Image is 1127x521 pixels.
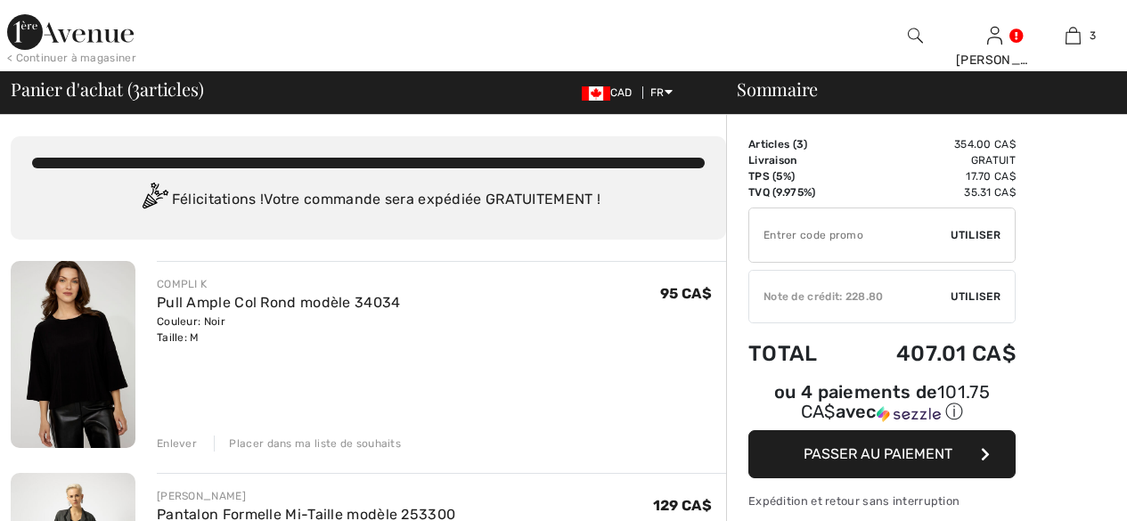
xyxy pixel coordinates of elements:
img: Mon panier [1066,25,1081,46]
a: Se connecter [987,27,1002,44]
td: Gratuit [846,152,1016,168]
img: recherche [908,25,923,46]
img: Mes infos [987,25,1002,46]
input: Code promo [749,208,951,262]
td: TVQ (9.975%) [748,184,846,200]
div: [PERSON_NAME] [157,488,455,504]
div: ou 4 paiements de avec [748,384,1016,424]
span: FR [650,86,673,99]
span: 3 [796,138,804,151]
a: Pull Ample Col Rond modèle 34034 [157,294,401,311]
div: Enlever [157,436,197,452]
div: Expédition et retour sans interruption [748,493,1016,509]
div: [PERSON_NAME] [956,51,1033,69]
span: 3 [132,76,140,99]
button: Passer au paiement [748,430,1016,478]
span: 3 [1090,28,1096,44]
span: Panier d'achat ( articles) [11,80,203,98]
div: Placer dans ma liste de souhaits [214,436,401,452]
td: TPS (5%) [748,168,846,184]
div: Félicitations ! Votre commande sera expédiée GRATUITEMENT ! [32,183,705,218]
div: ou 4 paiements de101.75 CA$avecSezzle Cliquez pour en savoir plus sur Sezzle [748,384,1016,430]
td: 407.01 CA$ [846,323,1016,384]
div: Sommaire [715,80,1116,98]
div: COMPLI K [157,276,401,292]
td: 17.70 CA$ [846,168,1016,184]
span: Utiliser [951,289,1000,305]
img: Canadian Dollar [582,86,610,101]
img: Pull Ample Col Rond modèle 34034 [11,261,135,448]
span: Passer au paiement [804,445,952,462]
div: Note de crédit: 228.80 [749,289,951,305]
td: Articles ( ) [748,136,846,152]
div: < Continuer à magasiner [7,50,136,66]
span: CAD [582,86,640,99]
img: Sezzle [877,406,941,422]
td: 354.00 CA$ [846,136,1016,152]
div: Couleur: Noir Taille: M [157,313,401,346]
td: Livraison [748,152,846,168]
td: 35.31 CA$ [846,184,1016,200]
span: 129 CA$ [653,497,712,514]
td: Total [748,323,846,384]
span: Utiliser [951,227,1000,243]
a: 3 [1034,25,1112,46]
img: 1ère Avenue [7,14,134,50]
span: 101.75 CA$ [801,381,990,422]
img: Congratulation2.svg [136,183,172,218]
span: 95 CA$ [660,285,712,302]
